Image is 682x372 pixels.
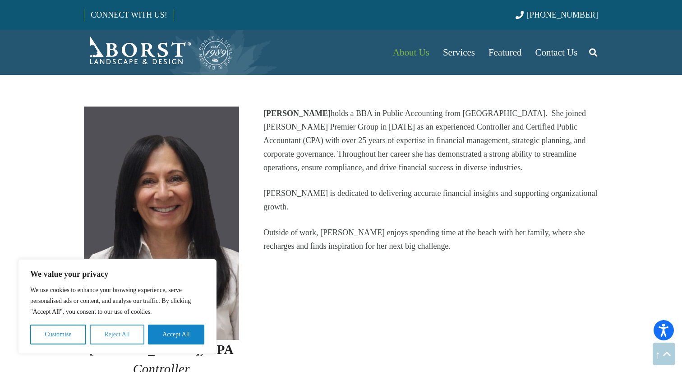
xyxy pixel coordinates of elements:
[89,342,234,357] strong: [PERSON_NAME], CPA
[535,47,578,58] span: Contact Us
[263,109,331,118] strong: [PERSON_NAME]
[30,285,204,317] p: We use cookies to enhance your browsing experience, serve personalised ads or content, and analys...
[482,30,528,75] a: Featured
[527,10,598,19] span: [PHONE_NUMBER]
[516,10,598,19] a: [PHONE_NUMBER]
[30,325,86,344] button: Customise
[90,325,144,344] button: Reject All
[30,269,204,279] p: We value your privacy
[393,47,429,58] span: About Us
[386,30,436,75] a: About Us
[148,325,204,344] button: Accept All
[84,4,173,26] a: CONNECT WITH US!
[436,30,482,75] a: Services
[488,47,521,58] span: Featured
[263,186,598,214] p: [PERSON_NAME] is dedicated to delivering accurate financial insights and supporting organizationa...
[443,47,475,58] span: Services
[584,41,602,64] a: Search
[653,343,675,365] a: Back to top
[263,226,598,253] p: Outside of work, [PERSON_NAME] enjoys spending time at the beach with her family, where she recha...
[84,34,234,70] a: Borst-Logo
[529,30,585,75] a: Contact Us
[263,107,598,174] p: holds a BBA in Public Accounting from [GEOGRAPHIC_DATA]. She joined [PERSON_NAME] Premier Group i...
